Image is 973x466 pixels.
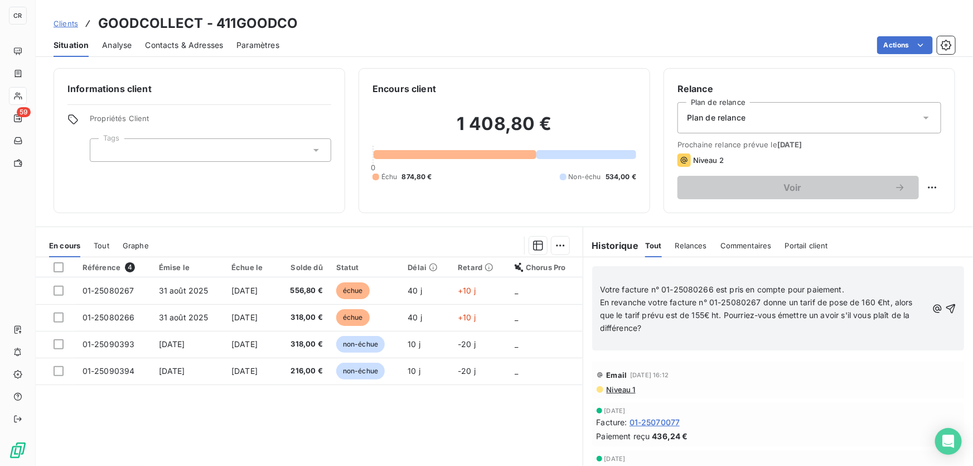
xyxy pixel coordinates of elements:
span: Niveau 2 [693,156,724,165]
span: _ [515,366,518,376]
span: -20 j [458,339,476,349]
span: 01-25080266 [83,313,135,322]
span: Portail client [785,241,828,250]
span: Email [607,371,627,379]
div: Statut [336,263,395,272]
h6: Relance [677,82,941,95]
span: _ [515,286,518,295]
span: [DATE] [159,339,185,349]
span: Prochaine relance prévue le [677,140,941,149]
span: 01-25090393 [83,339,135,349]
span: _ [515,339,518,349]
div: Émise le [159,263,218,272]
span: [DATE] [604,455,626,462]
span: 40 j [408,286,423,295]
span: Commentaires [720,241,772,250]
span: Votre facture n° 01-25080266 est pris en compte pour paiement. [600,285,844,294]
div: Référence [83,262,146,272]
span: Paramètres [236,40,279,51]
span: 10 j [408,366,421,376]
span: 436,24 € [652,430,688,442]
span: Non-échu [569,172,601,182]
h2: 1 408,80 € [372,113,636,146]
span: Échu [381,172,398,182]
a: Clients [54,18,78,29]
span: Propriétés Client [90,114,331,129]
span: [DATE] [231,286,258,295]
div: CR [9,7,27,25]
span: Clients [54,19,78,28]
span: [DATE] [604,407,626,414]
span: non-échue [336,336,385,353]
span: 40 j [408,313,423,322]
span: Situation [54,40,89,51]
span: En revanche votre facture n° 01-25080267 donne un tarif de pose de 160 €ht, alors que le tarif pr... [600,297,915,333]
span: 0 [371,163,375,172]
span: 318,00 € [283,312,323,323]
span: Voir [691,183,894,192]
span: non-échue [336,363,385,379]
h6: Encours client [372,82,436,95]
span: 534,00 € [606,172,636,182]
span: Tout [645,241,662,250]
h6: Informations client [67,82,331,95]
div: Open Intercom Messenger [935,428,962,455]
span: [DATE] [231,313,258,322]
div: Chorus Pro [515,263,576,272]
div: Solde dû [283,263,323,272]
span: 01-25090394 [83,366,135,376]
h6: Historique [583,239,639,252]
span: 31 août 2025 [159,286,209,295]
span: 874,80 € [402,172,432,182]
span: 01-25080267 [83,286,134,295]
button: Voir [677,176,919,199]
span: +10 j [458,286,476,295]
span: 59 [17,107,31,117]
span: [DATE] [159,366,185,376]
span: -20 j [458,366,476,376]
div: Délai [408,263,445,272]
span: Analyse [102,40,132,51]
span: Plan de relance [687,112,746,123]
span: [DATE] 16:12 [630,372,669,378]
span: Facture : [597,416,627,428]
span: Graphe [123,241,149,250]
span: Paiement reçu [597,430,650,442]
span: [DATE] [777,140,802,149]
span: [DATE] [231,366,258,376]
span: 318,00 € [283,339,323,350]
span: En cours [49,241,80,250]
span: Tout [94,241,109,250]
span: [DATE] [231,339,258,349]
span: 31 août 2025 [159,313,209,322]
div: Échue le [231,263,270,272]
span: +10 j [458,313,476,322]
span: Relances [675,241,707,250]
span: échue [336,282,370,299]
img: Logo LeanPay [9,441,27,459]
input: Ajouter une valeur [99,145,108,155]
span: 216,00 € [283,366,323,377]
span: 01-25070077 [630,416,680,428]
span: _ [515,313,518,322]
span: échue [336,309,370,326]
span: Niveau 1 [606,385,636,394]
span: 4 [125,262,135,272]
span: Contacts & Adresses [145,40,223,51]
h3: GOODCOLLECT - 411GOODCO [98,13,298,33]
button: Actions [877,36,933,54]
div: Retard [458,263,501,272]
span: 556,80 € [283,285,323,296]
span: 10 j [408,339,421,349]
